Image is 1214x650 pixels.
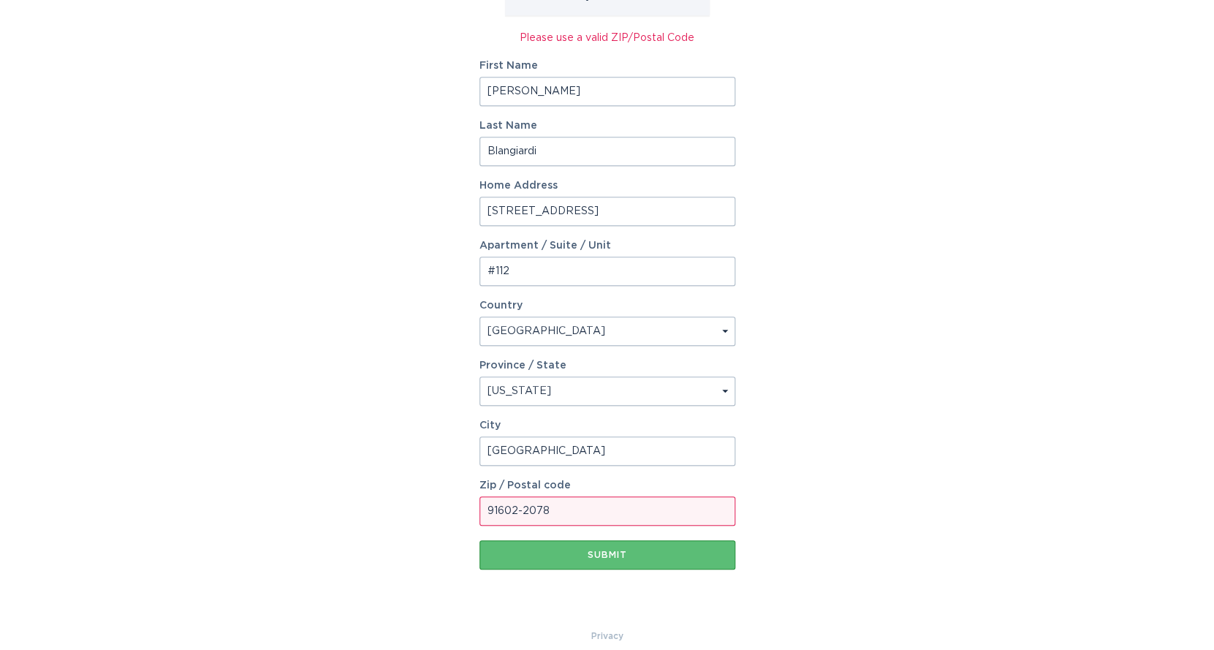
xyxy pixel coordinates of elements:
[479,30,735,46] div: Please use a valid ZIP/Postal Code
[479,480,735,491] label: Zip / Postal code
[487,551,728,559] div: Submit
[479,181,735,191] label: Home Address
[479,420,735,431] label: City
[479,360,566,371] label: Province / State
[479,540,735,570] button: Submit
[479,241,735,251] label: Apartment / Suite / Unit
[479,121,735,131] label: Last Name
[479,61,735,71] label: First Name
[591,628,623,644] a: Privacy Policy & Terms of Use
[479,301,523,311] label: Country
